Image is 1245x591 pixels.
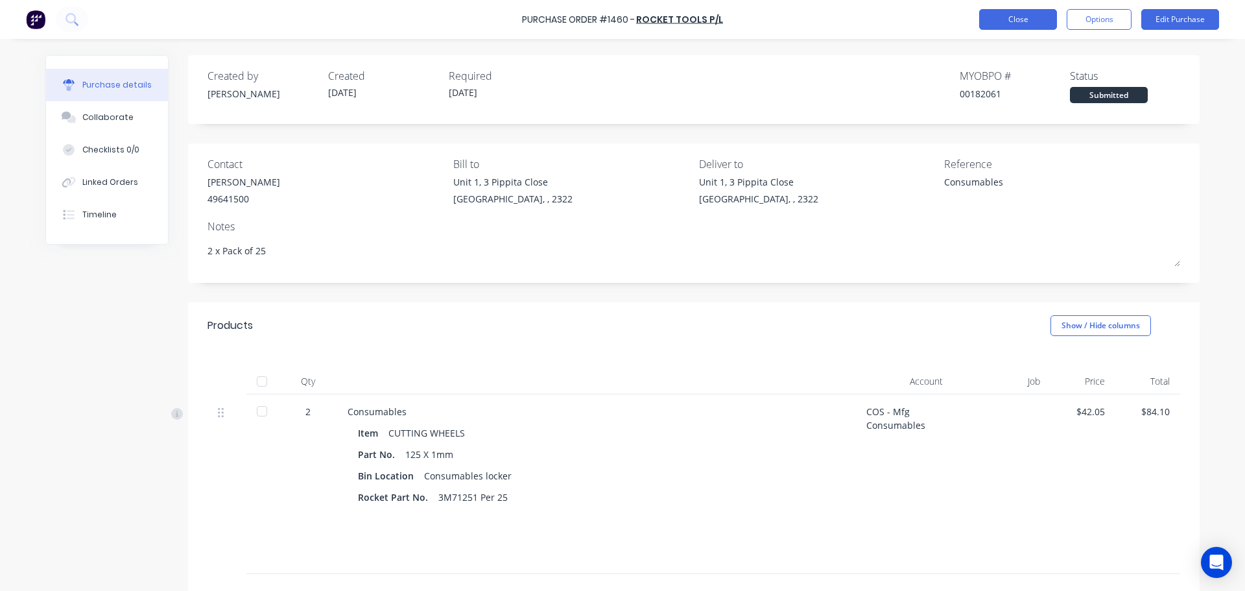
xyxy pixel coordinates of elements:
[26,10,45,29] img: Factory
[953,368,1050,394] div: Job
[358,424,388,442] div: Item
[328,68,438,84] div: Created
[207,219,1180,234] div: Notes
[405,445,453,464] div: 125 X 1mm
[699,175,818,189] div: Unit 1, 3 Pippita Close
[1050,315,1151,336] button: Show / Hide columns
[279,368,337,394] div: Qty
[207,156,444,172] div: Contact
[358,488,438,507] div: Rocket Part No.
[636,13,723,26] a: Rocket Tools P/L
[453,156,689,172] div: Bill to
[449,68,559,84] div: Required
[438,488,508,507] div: 3M71251 Per 25
[46,101,168,134] button: Collaborate
[453,175,573,189] div: Unit 1, 3 Pippita Close
[46,199,168,231] button: Timeline
[46,69,168,101] button: Purchase details
[1070,87,1148,103] div: Submitted
[1126,405,1170,418] div: $84.10
[1141,9,1219,30] button: Edit Purchase
[46,134,168,166] button: Checklists 0/0
[207,192,280,206] div: 49641500
[522,13,635,27] div: Purchase Order #1460 -
[289,405,327,418] div: 2
[1070,68,1180,84] div: Status
[207,175,280,189] div: [PERSON_NAME]
[1050,368,1115,394] div: Price
[82,176,138,188] div: Linked Orders
[979,9,1057,30] button: Close
[944,156,1180,172] div: Reference
[82,144,139,156] div: Checklists 0/0
[358,445,405,464] div: Part No.
[453,192,573,206] div: [GEOGRAPHIC_DATA], , 2322
[699,156,935,172] div: Deliver to
[358,466,424,485] div: Bin Location
[207,87,318,101] div: [PERSON_NAME]
[388,424,465,442] div: CUTTING WHEELS
[856,394,953,574] div: COS - Mfg Consumables
[944,175,1106,204] textarea: Consumables
[82,112,134,123] div: Collaborate
[82,79,152,91] div: Purchase details
[960,87,1070,101] div: 00182061
[1201,547,1232,578] div: Open Intercom Messenger
[1067,9,1132,30] button: Options
[207,68,318,84] div: Created by
[82,209,117,221] div: Timeline
[1061,405,1105,418] div: $42.05
[960,68,1070,84] div: MYOB PO #
[424,466,512,485] div: Consumables locker
[1115,368,1180,394] div: Total
[207,237,1180,267] textarea: 2 x Pack of 25
[46,166,168,199] button: Linked Orders
[348,405,846,418] div: Consumables
[207,318,253,333] div: Products
[699,192,818,206] div: [GEOGRAPHIC_DATA], , 2322
[856,368,953,394] div: Account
